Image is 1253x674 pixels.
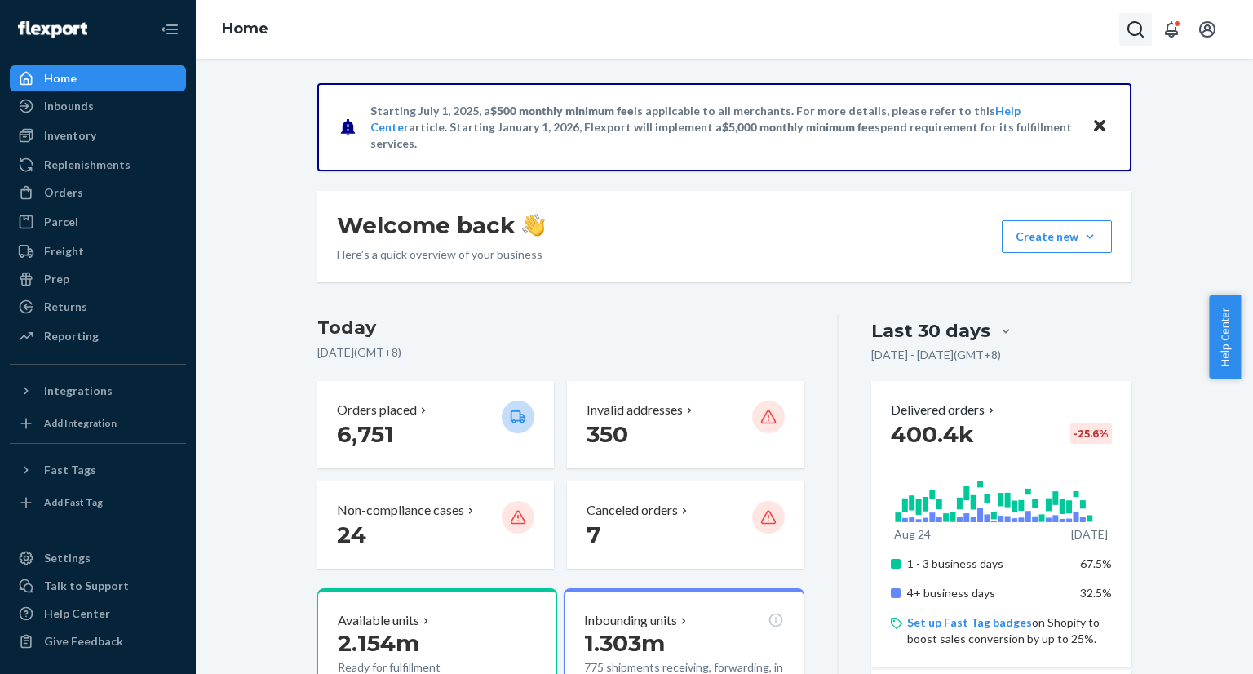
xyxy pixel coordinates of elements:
[522,214,545,237] img: hand-wave emoji
[44,550,91,566] div: Settings
[10,266,186,292] a: Prep
[317,481,554,569] button: Non-compliance cases 24
[44,462,96,478] div: Fast Tags
[44,299,87,315] div: Returns
[10,122,186,149] a: Inventory
[10,180,186,206] a: Orders
[891,420,974,448] span: 400.4k
[337,521,366,548] span: 24
[44,578,129,594] div: Talk to Support
[587,420,628,448] span: 350
[44,328,99,344] div: Reporting
[337,246,545,263] p: Here’s a quick overview of your business
[1209,295,1241,379] button: Help Center
[338,629,419,657] span: 2.154m
[871,318,990,344] div: Last 30 days
[10,93,186,119] a: Inbounds
[44,184,83,201] div: Orders
[10,410,186,437] a: Add Integration
[44,383,113,399] div: Integrations
[1080,586,1112,600] span: 32.5%
[44,243,84,259] div: Freight
[44,127,96,144] div: Inventory
[907,585,1068,601] p: 4+ business days
[370,103,1076,152] p: Starting July 1, 2025, a is applicable to all merchants. For more details, please refer to this a...
[907,615,1032,629] a: Set up Fast Tag badges
[44,271,69,287] div: Prep
[10,294,186,320] a: Returns
[587,501,678,520] p: Canceled orders
[567,381,804,468] button: Invalid addresses 350
[10,378,186,404] button: Integrations
[722,120,874,134] span: $5,000 monthly minimum fee
[10,65,186,91] a: Home
[1080,556,1112,570] span: 67.5%
[10,457,186,483] button: Fast Tags
[587,401,683,419] p: Invalid addresses
[44,157,131,173] div: Replenishments
[891,401,998,419] button: Delivered orders
[44,633,123,650] div: Give Feedback
[1071,526,1108,543] p: [DATE]
[490,104,634,118] span: $500 monthly minimum fee
[44,70,77,86] div: Home
[871,347,1001,363] p: [DATE] - [DATE] ( GMT+8 )
[1119,13,1152,46] button: Open Search Box
[1002,220,1112,253] button: Create new
[10,628,186,654] button: Give Feedback
[10,238,186,264] a: Freight
[567,481,804,569] button: Canceled orders 7
[10,209,186,235] a: Parcel
[337,211,545,240] h1: Welcome back
[10,490,186,516] a: Add Fast Tag
[584,629,665,657] span: 1.303m
[907,556,1068,572] p: 1 - 3 business days
[10,323,186,349] a: Reporting
[1191,13,1224,46] button: Open account menu
[153,13,186,46] button: Close Navigation
[10,601,186,627] a: Help Center
[338,611,419,630] p: Available units
[317,315,804,341] h3: Today
[337,420,394,448] span: 6,751
[44,605,110,622] div: Help Center
[44,416,117,430] div: Add Integration
[18,21,87,38] img: Flexport logo
[209,6,281,53] ol: breadcrumbs
[894,526,931,543] p: Aug 24
[44,214,78,230] div: Parcel
[44,495,103,509] div: Add Fast Tag
[10,573,186,599] a: Talk to Support
[1155,13,1188,46] button: Open notifications
[1070,423,1112,444] div: -25.6 %
[584,611,677,630] p: Inbounding units
[44,98,94,114] div: Inbounds
[337,401,417,419] p: Orders placed
[317,381,554,468] button: Orders placed 6,751
[317,344,804,361] p: [DATE] ( GMT+8 )
[907,614,1112,647] p: on Shopify to boost sales conversion by up to 25%.
[222,20,268,38] a: Home
[337,501,464,520] p: Non-compliance cases
[1089,115,1110,139] button: Close
[10,545,186,571] a: Settings
[10,152,186,178] a: Replenishments
[587,521,600,548] span: 7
